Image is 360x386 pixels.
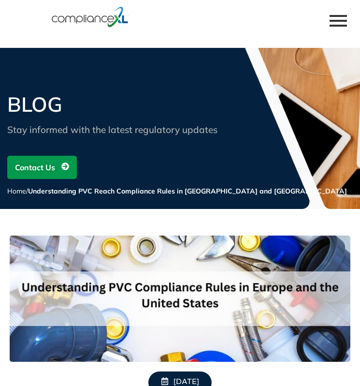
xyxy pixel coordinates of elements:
[10,236,350,362] img: Understanding PVC Compliance Rules in Europe and the United States
[7,187,347,195] span: /
[7,124,217,135] span: Stay informed with the latest regulatory updates
[28,187,347,195] span: Understanding PVC Reach Compliance Rules in [GEOGRAPHIC_DATA] and [GEOGRAPHIC_DATA]
[7,187,26,195] a: Home
[7,94,353,115] h2: BLOG
[52,6,129,28] img: logo-one.svg
[7,156,77,179] a: Contact Us
[15,158,55,177] span: Contact Us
